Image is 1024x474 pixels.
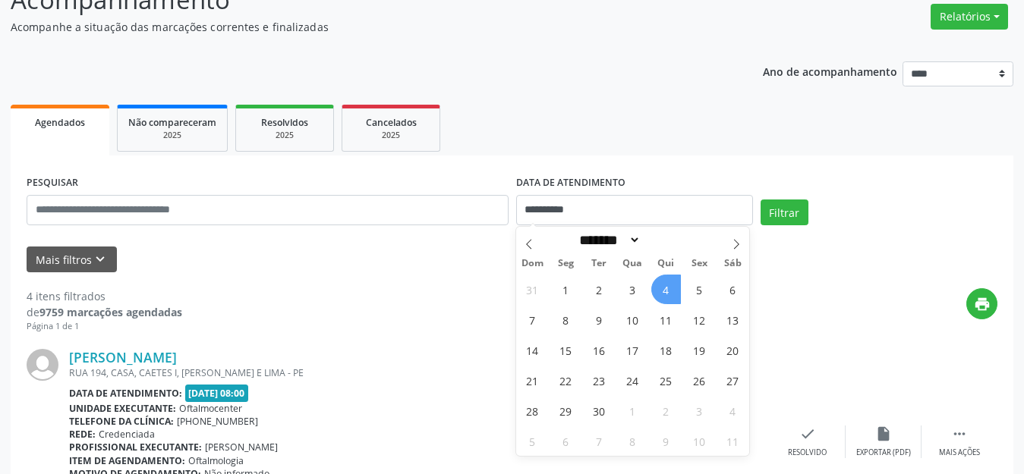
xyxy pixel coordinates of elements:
[761,199,808,225] button: Filtrar
[951,425,968,442] i: 
[27,246,117,273] button: Mais filtroskeyboard_arrow_down
[128,116,216,129] span: Não compareceram
[551,305,581,334] span: Setembro 8, 2025
[651,426,681,456] span: Outubro 9, 2025
[584,335,614,365] span: Setembro 16, 2025
[718,335,748,365] span: Setembro 20, 2025
[27,171,78,195] label: PESQUISAR
[39,305,182,319] strong: 9759 marcações agendadas
[69,441,202,454] b: Profissional executante:
[69,349,177,366] a: [PERSON_NAME]
[27,349,58,381] img: img
[618,366,647,395] span: Setembro 24, 2025
[551,366,581,395] span: Setembro 22, 2025
[516,171,625,195] label: DATA DE ATENDIMENTO
[651,396,681,425] span: Outubro 2, 2025
[685,396,714,425] span: Outubro 3, 2025
[69,415,174,428] b: Telefone da clínica:
[584,396,614,425] span: Setembro 30, 2025
[718,305,748,334] span: Setembro 13, 2025
[518,426,547,456] span: Outubro 5, 2025
[518,305,547,334] span: Setembro 7, 2025
[618,426,647,456] span: Outubro 8, 2025
[584,275,614,304] span: Setembro 2, 2025
[27,320,182,333] div: Página 1 de 1
[516,259,550,268] span: Dom
[584,366,614,395] span: Setembro 23, 2025
[177,415,258,428] span: [PHONE_NUMBER]
[856,447,911,458] div: Exportar (PDF)
[518,275,547,304] span: Agosto 31, 2025
[518,366,547,395] span: Setembro 21, 2025
[584,305,614,334] span: Setembro 9, 2025
[718,275,748,304] span: Setembro 6, 2025
[518,396,547,425] span: Setembro 28, 2025
[939,447,980,458] div: Mais ações
[974,296,991,312] i: print
[788,447,827,458] div: Resolvido
[799,425,816,442] i: check
[685,305,714,334] span: Setembro 12, 2025
[128,130,216,141] div: 2025
[616,259,649,268] span: Qua
[69,428,96,441] b: Rede:
[685,366,714,395] span: Setembro 26, 2025
[651,366,681,395] span: Setembro 25, 2025
[651,275,681,304] span: Setembro 4, 2025
[69,402,176,415] b: Unidade executante:
[27,288,182,304] div: 4 itens filtrados
[718,426,748,456] span: Outubro 11, 2025
[551,396,581,425] span: Setembro 29, 2025
[966,288,997,319] button: print
[551,275,581,304] span: Setembro 1, 2025
[518,335,547,365] span: Setembro 14, 2025
[69,454,185,467] b: Item de agendamento:
[584,426,614,456] span: Outubro 7, 2025
[618,396,647,425] span: Outubro 1, 2025
[931,4,1008,30] button: Relatórios
[261,116,308,129] span: Resolvidos
[247,130,323,141] div: 2025
[641,232,691,248] input: Year
[353,130,429,141] div: 2025
[618,305,647,334] span: Setembro 10, 2025
[875,425,892,442] i: insert_drive_file
[618,335,647,365] span: Setembro 17, 2025
[11,19,713,35] p: Acompanhe a situação das marcações correntes e finalizadas
[651,335,681,365] span: Setembro 18, 2025
[179,402,242,415] span: Oftalmocenter
[718,396,748,425] span: Outubro 4, 2025
[763,61,897,80] p: Ano de acompanhamento
[575,232,641,248] select: Month
[92,251,109,268] i: keyboard_arrow_down
[185,385,249,402] span: [DATE] 08:00
[35,116,85,129] span: Agendados
[649,259,682,268] span: Qui
[99,428,155,441] span: Credenciada
[685,275,714,304] span: Setembro 5, 2025
[366,116,417,129] span: Cancelados
[618,275,647,304] span: Setembro 3, 2025
[188,454,244,467] span: Oftalmologia
[651,305,681,334] span: Setembro 11, 2025
[716,259,749,268] span: Sáb
[682,259,716,268] span: Sex
[685,426,714,456] span: Outubro 10, 2025
[551,335,581,365] span: Setembro 15, 2025
[69,366,770,379] div: RUA 194, CASA, CAETES I, [PERSON_NAME] E LIMA - PE
[685,335,714,365] span: Setembro 19, 2025
[27,304,182,320] div: de
[69,387,182,400] b: Data de atendimento:
[549,259,582,268] span: Seg
[718,366,748,395] span: Setembro 27, 2025
[551,426,581,456] span: Outubro 6, 2025
[205,441,278,454] span: [PERSON_NAME]
[582,259,616,268] span: Ter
